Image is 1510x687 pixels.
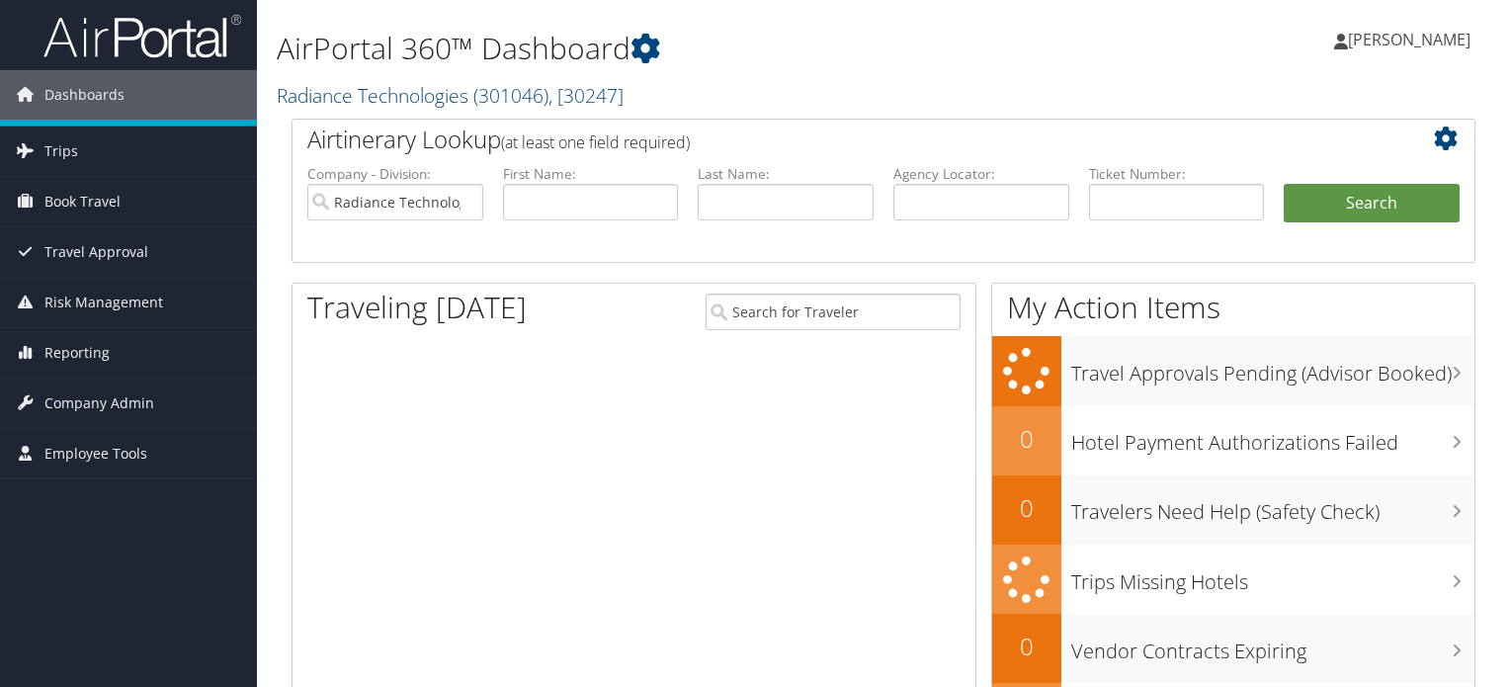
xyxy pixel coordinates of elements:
[277,82,624,109] a: Radiance Technologies
[307,164,483,184] label: Company - Division:
[44,70,125,120] span: Dashboards
[44,177,121,226] span: Book Travel
[1071,419,1474,457] h3: Hotel Payment Authorizations Failed
[992,422,1061,456] h2: 0
[992,630,1061,663] h2: 0
[503,164,679,184] label: First Name:
[307,287,527,328] h1: Traveling [DATE]
[44,278,163,327] span: Risk Management
[44,227,148,277] span: Travel Approval
[1071,558,1474,596] h3: Trips Missing Hotels
[1348,29,1470,50] span: [PERSON_NAME]
[1071,488,1474,526] h3: Travelers Need Help (Safety Check)
[706,294,961,330] input: Search for Traveler
[44,379,154,428] span: Company Admin
[992,545,1474,615] a: Trips Missing Hotels
[44,429,147,478] span: Employee Tools
[992,614,1474,683] a: 0Vendor Contracts Expiring
[992,287,1474,328] h1: My Action Items
[1071,628,1474,665] h3: Vendor Contracts Expiring
[501,131,690,153] span: (at least one field required)
[307,123,1361,156] h2: Airtinerary Lookup
[1334,10,1490,69] a: [PERSON_NAME]
[992,336,1474,406] a: Travel Approvals Pending (Advisor Booked)
[1284,184,1460,223] button: Search
[893,164,1069,184] label: Agency Locator:
[44,328,110,378] span: Reporting
[277,28,1086,69] h1: AirPortal 360™ Dashboard
[698,164,874,184] label: Last Name:
[992,491,1061,525] h2: 0
[992,475,1474,545] a: 0Travelers Need Help (Safety Check)
[44,127,78,176] span: Trips
[43,13,241,59] img: airportal-logo.png
[1071,350,1474,387] h3: Travel Approvals Pending (Advisor Booked)
[473,82,548,109] span: ( 301046 )
[992,406,1474,475] a: 0Hotel Payment Authorizations Failed
[1089,164,1265,184] label: Ticket Number:
[548,82,624,109] span: , [ 30247 ]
